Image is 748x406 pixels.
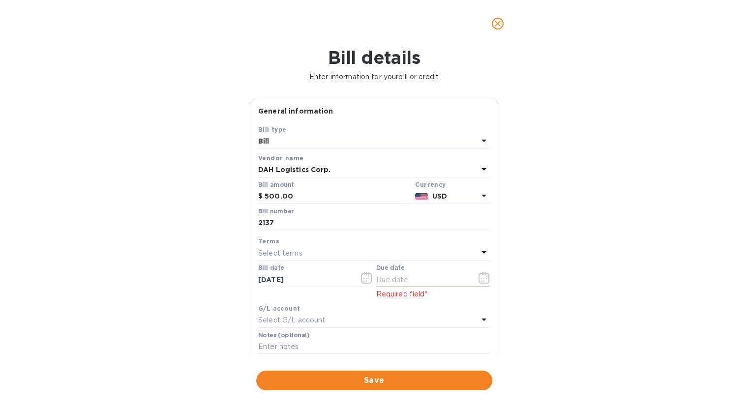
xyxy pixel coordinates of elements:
[258,154,303,162] b: Vendor name
[258,107,333,115] b: General information
[265,189,411,204] input: $ Enter bill amount
[8,47,740,68] h1: Bill details
[258,340,490,354] input: Enter notes
[415,193,428,200] img: USD
[258,237,279,245] b: Terms
[258,332,310,338] label: Notes (optional)
[264,375,484,386] span: Save
[258,189,265,204] div: $
[258,166,331,174] b: DAH Logistics Corp.
[376,265,404,271] label: Due date
[258,137,269,145] b: Bill
[258,272,351,287] input: Select date
[258,126,287,133] b: Bill type
[376,272,469,287] input: Due date
[8,72,740,82] p: Enter information for your bill or credit
[258,216,490,231] input: Enter bill number
[258,208,294,214] label: Bill number
[258,305,300,312] b: G/L account
[486,12,509,35] button: close
[432,192,447,200] b: USD
[258,265,284,271] label: Bill date
[258,182,294,188] label: Bill amount
[256,371,492,390] button: Save
[258,315,325,325] p: Select G/L account
[376,289,490,299] p: Required field*
[258,248,302,259] p: Select terms
[415,181,446,188] b: Currency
